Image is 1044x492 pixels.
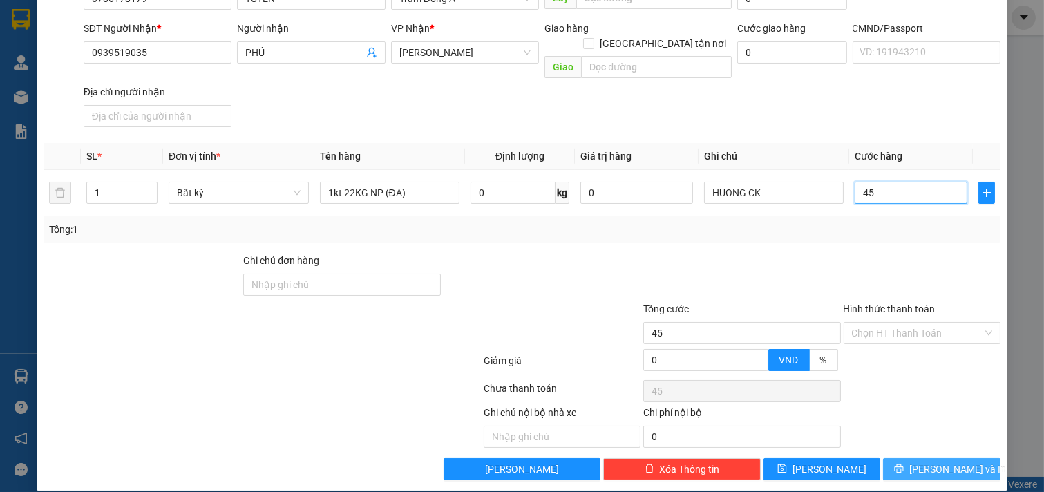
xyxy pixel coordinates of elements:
input: Ghi Chú [704,182,844,204]
span: Giao hàng [544,23,589,34]
span: Định lượng [495,151,544,162]
span: Tổng cước [643,303,689,314]
input: Cước giao hàng [737,41,847,64]
span: Giá trị hàng [580,151,632,162]
span: [PERSON_NAME] [485,462,559,477]
span: [GEOGRAPHIC_DATA] tận nơi [594,36,732,51]
span: printer [894,464,904,475]
button: delete [49,182,71,204]
span: kg [556,182,569,204]
span: user-add [366,47,377,58]
span: Bất kỳ [177,182,301,203]
div: Giảm giá [482,353,643,377]
span: VP Nhận [391,23,430,34]
div: Ghi chú nội bộ nhà xe [484,405,641,426]
button: printer[PERSON_NAME] và In [883,458,1000,480]
div: Tổng: 1 [49,222,404,237]
div: CMND/Passport [853,21,1001,36]
span: Tên hàng [320,151,361,162]
button: [PERSON_NAME] [444,458,601,480]
div: Địa chỉ người nhận [84,84,232,100]
span: Đơn vị tính [169,151,220,162]
span: Giao [544,56,581,78]
div: SĐT Người Nhận [84,21,232,36]
input: Địa chỉ của người nhận [84,105,232,127]
input: Dọc đường [581,56,731,78]
div: Chưa thanh toán [482,381,643,405]
input: 0 [580,182,693,204]
button: plus [978,182,995,204]
input: VD: Bàn, Ghế [320,182,460,204]
span: VND [779,354,799,366]
div: Chi phí nội bộ [643,405,840,426]
label: Cước giao hàng [737,23,806,34]
span: save [777,464,787,475]
button: save[PERSON_NAME] [763,458,881,480]
span: delete [645,464,654,475]
span: SL [86,151,97,162]
th: Ghi chú [699,143,850,170]
span: % [820,354,827,366]
span: [PERSON_NAME] [793,462,866,477]
input: Nhập ghi chú [484,426,641,448]
span: plus [979,187,994,198]
button: deleteXóa Thông tin [603,458,761,480]
span: [PERSON_NAME] và In [909,462,1006,477]
span: Xóa Thông tin [660,462,720,477]
label: Ghi chú đơn hàng [243,255,319,266]
label: Hình thức thanh toán [844,303,936,314]
div: Người nhận [237,21,386,36]
input: Ghi chú đơn hàng [243,274,440,296]
span: Hồ Chí Minh [399,42,531,63]
span: Cước hàng [855,151,902,162]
